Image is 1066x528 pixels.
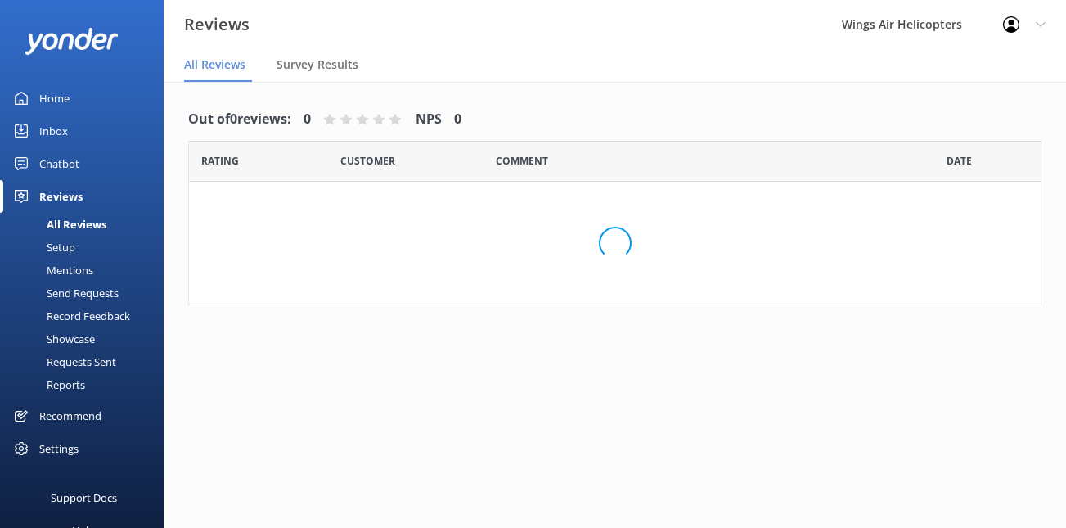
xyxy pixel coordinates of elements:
[496,153,548,169] span: Question
[10,213,106,236] div: All Reviews
[10,282,164,305] a: Send Requests
[10,350,116,373] div: Requests Sent
[10,373,85,396] div: Reports
[10,327,164,350] a: Showcase
[39,82,70,115] div: Home
[340,153,395,169] span: Date
[454,109,461,130] h4: 0
[10,373,164,396] a: Reports
[10,213,164,236] a: All Reviews
[201,153,239,169] span: Date
[10,259,93,282] div: Mentions
[10,305,164,327] a: Record Feedback
[10,259,164,282] a: Mentions
[947,153,972,169] span: Date
[10,305,130,327] div: Record Feedback
[10,236,75,259] div: Setup
[416,109,442,130] h4: NPS
[39,399,101,432] div: Recommend
[277,56,358,73] span: Survey Results
[184,56,245,73] span: All Reviews
[39,432,79,465] div: Settings
[39,147,79,180] div: Chatbot
[39,180,83,213] div: Reviews
[39,115,68,147] div: Inbox
[10,350,164,373] a: Requests Sent
[188,109,291,130] h4: Out of 0 reviews:
[10,327,95,350] div: Showcase
[304,109,311,130] h4: 0
[10,236,164,259] a: Setup
[25,28,119,55] img: yonder-white-logo.png
[10,282,119,305] div: Send Requests
[51,481,117,514] div: Support Docs
[184,11,250,38] h3: Reviews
